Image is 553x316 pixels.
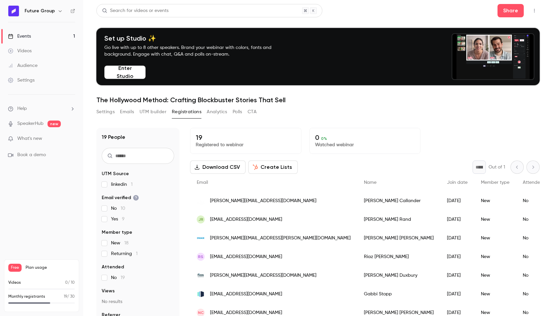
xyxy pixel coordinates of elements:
div: No [516,285,550,303]
div: [PERSON_NAME] Duxbury [357,266,440,285]
span: Name [364,180,377,185]
div: Riaz [PERSON_NAME] [357,247,440,266]
p: 19 [196,134,296,142]
img: fiosgenomics.com [197,271,205,279]
div: New [474,191,516,210]
span: Book a demo [17,152,46,158]
img: Future Group [8,6,19,16]
p: / 10 [65,280,75,286]
div: No [516,266,550,285]
span: Member type [481,180,509,185]
span: Views [102,288,115,294]
p: / 30 [64,294,75,300]
span: Free [8,264,22,272]
span: Plan usage [26,265,75,270]
button: UTM builder [140,107,166,117]
span: No [111,274,125,281]
span: Attended [102,264,124,270]
span: 1 [131,182,133,187]
h1: The Hollywood Method: Crafting Blockbuster Stories That Sell [96,96,540,104]
div: New [474,229,516,247]
img: engagegroup.co.uk [197,234,205,242]
button: Download CSV [190,160,246,174]
div: Videos [8,48,32,54]
div: [DATE] [440,266,474,285]
button: Settings [96,107,115,117]
div: New [474,247,516,266]
span: Email [197,180,208,185]
p: Out of 1 [489,164,505,170]
span: Email verified [102,194,139,201]
div: No [516,247,550,266]
button: Share [498,4,524,17]
h6: Future Group [25,8,55,14]
span: NC [198,310,204,316]
span: RS [198,254,203,260]
button: CTA [248,107,257,117]
img: envisagecopywriting.co.uk [197,197,205,205]
div: No [516,191,550,210]
span: [PERSON_NAME][EMAIL_ADDRESS][DOMAIN_NAME] [210,272,316,279]
div: [PERSON_NAME] [PERSON_NAME] [357,229,440,247]
img: ledgy.com [197,290,205,298]
span: 1 [136,251,138,256]
div: [DATE] [440,229,474,247]
span: Attended [523,180,543,185]
span: Join date [447,180,468,185]
span: UTM Source [102,170,129,177]
span: 10 [121,206,125,211]
div: Search for videos or events [102,7,168,14]
button: Polls [233,107,242,117]
div: No [516,210,550,229]
span: New [111,240,129,246]
button: Create Lists [248,160,298,174]
p: 0 [315,134,415,142]
span: new [48,121,61,127]
span: JR [198,216,203,222]
div: Events [8,33,31,40]
p: Registered to webinar [196,142,296,148]
div: New [474,285,516,303]
div: No [516,229,550,247]
h1: 19 People [102,133,125,141]
div: Audience [8,62,38,69]
div: [DATE] [440,210,474,229]
div: Settings [8,77,35,84]
span: 9 [122,217,125,221]
span: linkedin [111,181,133,188]
button: Enter Studio [104,66,146,79]
div: New [474,266,516,285]
p: No results [102,298,174,305]
span: [EMAIL_ADDRESS][DOMAIN_NAME] [210,216,282,223]
div: [PERSON_NAME] Callander [357,191,440,210]
span: 18 [124,241,129,245]
div: [DATE] [440,191,474,210]
button: Emails [120,107,134,117]
span: 0 [65,281,68,285]
div: Gabbi Stopp [357,285,440,303]
span: No [111,205,125,212]
span: [PERSON_NAME][EMAIL_ADDRESS][DOMAIN_NAME] [210,197,316,204]
div: [PERSON_NAME] Rand [357,210,440,229]
span: 19 [121,275,125,280]
div: [DATE] [440,247,474,266]
span: Returning [111,250,138,257]
button: Registrations [172,107,201,117]
button: Analytics [207,107,227,117]
span: [EMAIL_ADDRESS][DOMAIN_NAME] [210,291,282,298]
span: Yes [111,216,125,222]
span: 19 [64,295,67,299]
span: [EMAIL_ADDRESS][DOMAIN_NAME] [210,253,282,260]
h4: Set up Studio ✨ [104,34,287,42]
p: Watched webinar [315,142,415,148]
span: Help [17,105,27,112]
div: [DATE] [440,285,474,303]
p: Videos [8,280,21,286]
div: New [474,210,516,229]
p: Go live with up to 8 other speakers. Brand your webinar with colors, fonts and background. Engage... [104,44,287,58]
span: Member type [102,229,132,236]
li: help-dropdown-opener [8,105,75,112]
span: 0 % [321,136,327,141]
span: [PERSON_NAME][EMAIL_ADDRESS][PERSON_NAME][DOMAIN_NAME] [210,235,351,242]
span: What's new [17,135,42,142]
